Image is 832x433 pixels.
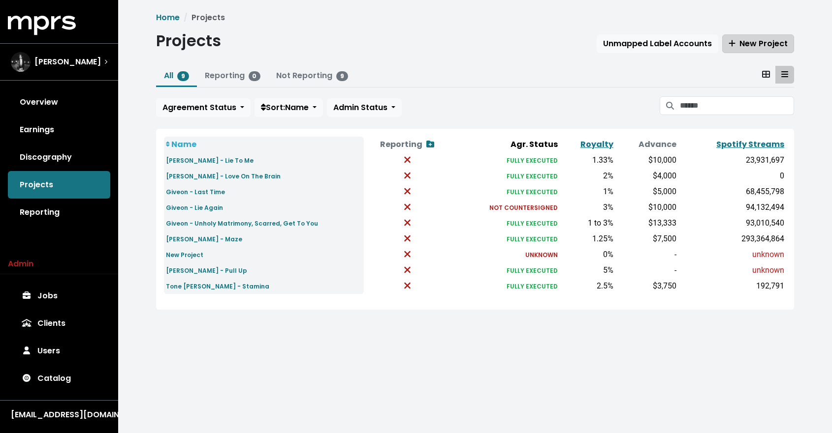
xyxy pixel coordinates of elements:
a: Home [156,12,180,23]
span: $10,000 [648,202,676,212]
a: Tone [PERSON_NAME] - Stamina [166,280,269,291]
td: 1.25% [560,231,615,247]
button: Sort:Name [255,98,323,117]
a: [PERSON_NAME] - Pull Up [166,264,247,276]
span: $4,000 [653,171,676,180]
a: Discography [8,144,110,171]
td: 1 to 3% [560,215,615,231]
a: Earnings [8,116,110,144]
a: Giveon - Unholy Matrimony, Scarred, Get To You [166,217,318,229]
a: New Project [166,249,203,260]
small: Giveon - Last Time [166,188,225,196]
span: New Project [729,38,788,49]
button: [EMAIL_ADDRESS][DOMAIN_NAME] [8,408,110,421]
small: Giveon - Lie Again [166,203,223,212]
button: New Project [722,34,794,53]
span: Sort: Name [261,102,309,113]
a: Not Reporting9 [276,70,348,81]
td: 2% [560,168,615,184]
h1: Projects [156,31,221,50]
small: FULLY EXECUTED [507,219,558,228]
button: Admin Status [327,98,402,117]
small: [PERSON_NAME] - Maze [166,235,242,243]
span: [PERSON_NAME] [34,56,101,68]
small: UNKNOWN [525,251,558,259]
small: FULLY EXECUTED [507,282,558,290]
span: 9 [177,71,189,81]
span: Agreement Status [162,102,236,113]
small: [PERSON_NAME] - Love On The Brain [166,172,281,180]
small: [PERSON_NAME] - Pull Up [166,266,247,275]
a: Jobs [8,282,110,310]
td: - [615,247,678,262]
span: Unmapped Label Accounts [603,38,712,49]
small: NOT COUNTERSIGNED [489,203,558,212]
span: 0 [249,71,261,81]
a: mprs logo [8,19,76,30]
td: 5% [560,262,615,278]
nav: breadcrumb [156,12,794,24]
a: [PERSON_NAME] - Lie To Me [166,154,254,166]
small: Giveon - Unholy Matrimony, Scarred, Get To You [166,219,318,228]
td: 3% [560,200,615,215]
li: Projects [180,12,225,24]
span: $5,000 [653,187,676,196]
span: unknown [752,265,784,275]
th: Advance [615,137,678,152]
small: FULLY EXECUTED [507,235,558,243]
img: The selected account / producer [11,52,31,72]
a: [PERSON_NAME] - Love On The Brain [166,170,281,181]
a: Clients [8,310,110,337]
a: Royalty [580,139,613,150]
a: All9 [164,70,189,81]
small: FULLY EXECUTED [507,266,558,275]
span: $10,000 [648,155,676,165]
th: Agr. Status [451,137,560,152]
a: Giveon - Lie Again [166,202,223,213]
input: Search projects [680,96,794,115]
a: Users [8,337,110,365]
span: 9 [336,71,348,81]
span: $7,500 [653,234,676,243]
a: Spotify Streams [716,139,784,150]
td: 1% [560,184,615,200]
span: unknown [752,250,784,259]
a: [PERSON_NAME] - Maze [166,233,242,244]
td: 68,455,798 [678,184,786,200]
small: Tone [PERSON_NAME] - Stamina [166,282,269,290]
svg: Table View [781,70,788,78]
td: 293,364,864 [678,231,786,247]
svg: Card View [762,70,770,78]
a: Reporting0 [205,70,261,81]
button: Unmapped Label Accounts [597,34,718,53]
span: $13,333 [648,218,676,228]
td: 2.5% [560,278,615,294]
th: Reporting [364,137,451,152]
a: Reporting [8,199,110,226]
td: - [615,262,678,278]
td: 94,132,494 [678,200,786,215]
td: 0 [678,168,786,184]
small: New Project [166,251,203,259]
td: 1.33% [560,152,615,168]
small: [PERSON_NAME] - Lie To Me [166,156,254,165]
small: FULLY EXECUTED [507,172,558,180]
td: 0% [560,247,615,262]
td: 93,010,540 [678,215,786,231]
td: 192,791 [678,278,786,294]
a: Giveon - Last Time [166,186,225,197]
span: $3,750 [653,281,676,290]
span: Admin Status [333,102,387,113]
th: Name [164,137,364,152]
button: Agreement Status [156,98,251,117]
small: FULLY EXECUTED [507,188,558,196]
small: FULLY EXECUTED [507,156,558,165]
a: Overview [8,88,110,116]
td: 23,931,697 [678,152,786,168]
div: [EMAIL_ADDRESS][DOMAIN_NAME] [11,409,107,421]
a: Catalog [8,365,110,392]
